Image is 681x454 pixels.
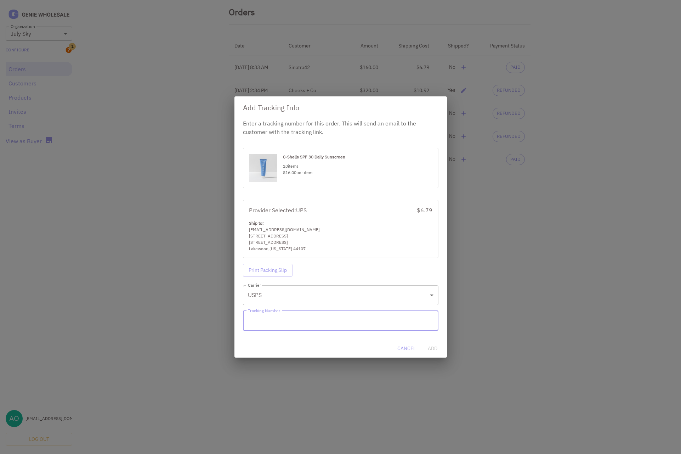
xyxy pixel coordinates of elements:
h2: Add Tracking Info [234,96,447,119]
div: C-Shells SPF 30 Daily Sunscreen [283,154,345,160]
div: $6.79 [417,206,432,214]
label: Tracking Number [248,308,280,314]
div: 10 items [283,163,345,169]
div: [STREET_ADDRESS] [249,233,432,239]
div: Ship to: [249,220,432,226]
div: Lakewood , [US_STATE] 44107 [249,246,432,252]
div: USPS [243,285,438,305]
button: Print Packing Slip [243,264,293,277]
label: Carrier [248,282,261,288]
p: Enter a tracking number for this order. This will send an email to the customer with the tracking... [243,119,438,136]
img: Product [249,154,277,182]
div: [EMAIL_ADDRESS][DOMAIN_NAME] [249,226,432,233]
div: $16.00 per item [283,169,345,176]
div: [STREET_ADDRESS] [249,239,432,246]
div: Provider Selected: UPS [249,206,307,214]
button: Cancel [395,342,419,355]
